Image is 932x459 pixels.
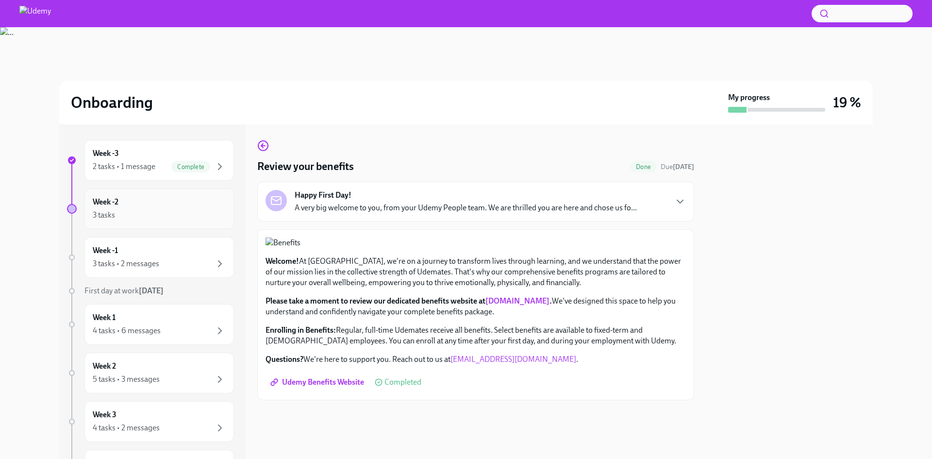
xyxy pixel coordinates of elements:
[266,296,552,306] strong: Please take a moment to review our dedicated benefits website at .
[84,286,164,295] span: First day at work
[93,161,155,172] div: 2 tasks • 1 message
[93,325,161,336] div: 4 tasks • 6 messages
[266,256,299,266] strong: Welcome!
[266,325,336,335] strong: Enrolling in Benefits:
[93,210,115,221] div: 3 tasks
[93,245,118,256] h6: Week -1
[673,163,694,171] strong: [DATE]
[661,163,694,171] span: Due
[384,378,421,386] span: Completed
[67,304,234,345] a: Week 14 tasks • 6 messages
[93,423,160,433] div: 4 tasks • 2 messages
[93,374,160,385] div: 5 tasks • 3 messages
[450,355,576,364] a: [EMAIL_ADDRESS][DOMAIN_NAME]
[93,409,116,420] h6: Week 3
[833,94,861,111] h3: 19 %
[93,361,116,372] h6: Week 2
[67,286,234,296] a: First day at work[DATE]
[171,163,210,170] span: Complete
[67,140,234,181] a: Week -32 tasks • 1 messageComplete
[71,93,153,112] h2: Onboarding
[93,197,118,207] h6: Week -2
[272,377,364,387] span: Udemy Benefits Website
[67,188,234,229] a: Week -23 tasks
[93,312,116,323] h6: Week 1
[93,148,119,159] h6: Week -3
[266,354,686,365] p: We're here to support you. Reach out to us at .
[257,159,354,174] h4: Review your benefits
[266,296,686,317] p: We've designed this space to help you understand and confidently navigate your complete benefits ...
[295,203,637,213] p: A very big welcome to you, from your Udemy People team. We are thrilled you are here and chose us...
[67,401,234,442] a: Week 34 tasks • 2 messages
[266,238,686,248] button: Zoom image
[661,162,694,171] span: October 2nd, 2025 09:00
[67,237,234,278] a: Week -13 tasks • 2 messages
[19,6,51,21] img: Udemy
[295,190,351,201] strong: Happy First Day!
[266,373,371,392] a: Udemy Benefits Website
[266,355,303,364] strong: Questions?
[728,92,770,103] strong: My progress
[266,256,686,288] p: At [GEOGRAPHIC_DATA], we're on a journey to transform lives through learning, and we understand t...
[266,325,686,346] p: Regular, full-time Udemates receive all benefits. Select benefits are available to fixed-term and...
[630,163,657,170] span: Done
[67,353,234,393] a: Week 25 tasks • 3 messages
[93,258,159,269] div: 3 tasks • 2 messages
[485,296,549,306] a: [DOMAIN_NAME]
[139,286,164,295] strong: [DATE]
